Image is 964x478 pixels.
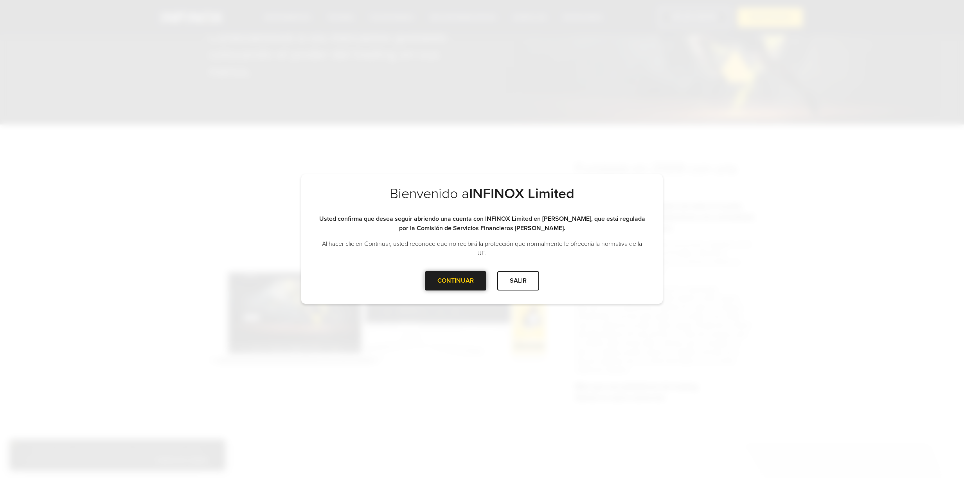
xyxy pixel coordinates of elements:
strong: Usted confirma que desea seguir abriendo una cuenta con INFINOX Limited en [PERSON_NAME], que est... [319,215,645,232]
p: Al hacer clic en Continuar, usted reconoce que no recibirá la protección que normalmente le ofrec... [317,239,647,258]
strong: INFINOX Limited [469,185,574,202]
div: SALIR [497,271,539,290]
h2: Bienvenido a [317,185,647,214]
div: CONTINUAR [425,271,486,290]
